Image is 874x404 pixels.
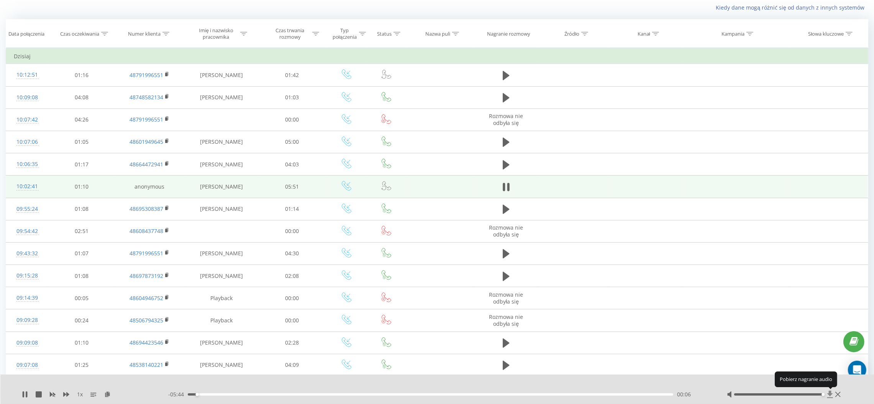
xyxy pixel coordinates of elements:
[14,224,41,239] div: 09:54:42
[130,94,163,101] a: 48748582134
[184,354,259,376] td: [PERSON_NAME]
[822,393,825,396] div: Accessibility label
[184,242,259,264] td: [PERSON_NAME]
[115,176,184,198] td: anonymous
[49,131,115,153] td: 01:05
[677,391,691,398] span: 00:06
[130,227,163,235] a: 48608437748
[130,71,163,79] a: 48791996551
[184,287,259,309] td: Playback
[49,354,115,376] td: 01:25
[130,205,163,212] a: 48695308387
[130,250,163,257] a: 48791996551
[14,358,41,373] div: 09:07:08
[14,179,41,194] div: 10:02:41
[184,86,259,108] td: [PERSON_NAME]
[184,198,259,220] td: [PERSON_NAME]
[184,153,259,176] td: [PERSON_NAME]
[259,86,325,108] td: 01:03
[130,339,163,346] a: 48694423546
[130,161,163,168] a: 48664472941
[184,64,259,86] td: [PERSON_NAME]
[259,64,325,86] td: 01:42
[259,176,325,198] td: 05:51
[259,265,325,287] td: 02:08
[489,291,523,305] span: Rozmowa nie odbyła się
[130,272,163,279] a: 48697873192
[49,220,115,242] td: 02:51
[269,27,310,40] div: Czas trwania rozmowy
[168,391,188,398] span: - 05:44
[49,153,115,176] td: 01:17
[14,202,41,217] div: 09:55:24
[60,31,99,37] div: Czas oczekiwania
[196,393,199,396] div: Accessibility label
[14,335,41,350] div: 09:09:08
[259,153,325,176] td: 04:03
[259,242,325,264] td: 04:30
[8,31,44,37] div: Data połączenia
[49,242,115,264] td: 01:07
[14,157,41,172] div: 10:06:35
[489,112,523,126] span: Rozmowa nie odbyła się
[14,246,41,261] div: 09:43:32
[49,108,115,131] td: 04:26
[564,31,579,37] div: Źródło
[49,265,115,287] td: 01:08
[14,135,41,149] div: 10:07:06
[184,332,259,354] td: [PERSON_NAME]
[14,268,41,283] div: 09:15:28
[130,138,163,145] a: 48601949645
[6,49,868,64] td: Dzisiaj
[259,198,325,220] td: 01:14
[487,31,530,37] div: Nagranie rozmowy
[49,176,115,198] td: 01:10
[184,131,259,153] td: [PERSON_NAME]
[130,361,163,368] a: 48538140221
[848,361,866,379] div: Open Intercom Messenger
[716,4,868,11] a: Kiedy dane mogą różnić się od danych z innych systemów
[259,108,325,131] td: 00:00
[425,31,450,37] div: Nazwa puli
[808,31,844,37] div: Słowa kluczowe
[638,31,650,37] div: Kanał
[259,131,325,153] td: 05:00
[259,309,325,332] td: 00:00
[259,332,325,354] td: 02:28
[259,287,325,309] td: 00:00
[130,116,163,123] a: 48791996551
[332,27,357,40] div: Typ połączenia
[377,31,392,37] div: Status
[49,64,115,86] td: 01:16
[49,86,115,108] td: 04:08
[49,332,115,354] td: 01:10
[489,313,523,327] span: Rozmowa nie odbyła się
[259,220,325,242] td: 00:00
[775,372,837,387] div: Pobierz nagranie audio
[14,112,41,127] div: 10:07:42
[49,309,115,332] td: 00:24
[77,391,83,398] span: 1 x
[184,265,259,287] td: [PERSON_NAME]
[49,198,115,220] td: 01:08
[130,317,163,324] a: 48506794325
[14,313,41,328] div: 09:09:28
[49,287,115,309] td: 00:05
[259,354,325,376] td: 04:09
[14,90,41,105] div: 10:09:08
[722,31,744,37] div: Kampania
[184,309,259,332] td: Playback
[489,224,523,238] span: Rozmowa nie odbyła się
[128,31,161,37] div: Numer klienta
[14,67,41,82] div: 10:12:51
[184,176,259,198] td: [PERSON_NAME]
[130,294,163,302] a: 48604946752
[14,291,41,305] div: 09:14:39
[193,27,238,40] div: Imię i nazwisko pracownika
